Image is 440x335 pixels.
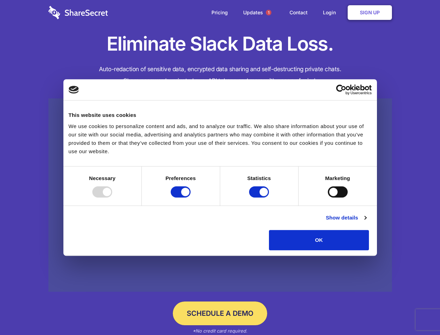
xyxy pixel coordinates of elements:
a: Login [316,2,346,23]
a: Sign Up [348,5,392,20]
img: logo-wordmark-white-trans-d4663122ce5f474addd5e946df7df03e33cb6a1c49d2221995e7729f52c070b2.svg [48,6,108,19]
div: We use cookies to personalize content and ads, and to analyze our traffic. We also share informat... [69,122,372,156]
em: *No credit card required. [193,328,247,334]
strong: Necessary [89,175,116,181]
span: 1 [266,10,271,15]
h1: Eliminate Slack Data Loss. [48,31,392,57]
strong: Statistics [247,175,271,181]
a: Schedule a Demo [173,301,267,325]
a: Show details [326,214,366,222]
div: This website uses cookies [69,111,372,119]
strong: Preferences [165,175,196,181]
a: Usercentrics Cookiebot - opens in a new window [311,84,372,95]
h4: Auto-redaction of sensitive data, encrypted data sharing and self-destructing private chats. Shar... [48,64,392,87]
img: logo [69,86,79,94]
a: Pricing [204,2,235,23]
a: Contact [283,2,315,23]
strong: Marketing [325,175,350,181]
button: OK [269,230,369,250]
a: Wistia video thumbnail [48,98,392,292]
